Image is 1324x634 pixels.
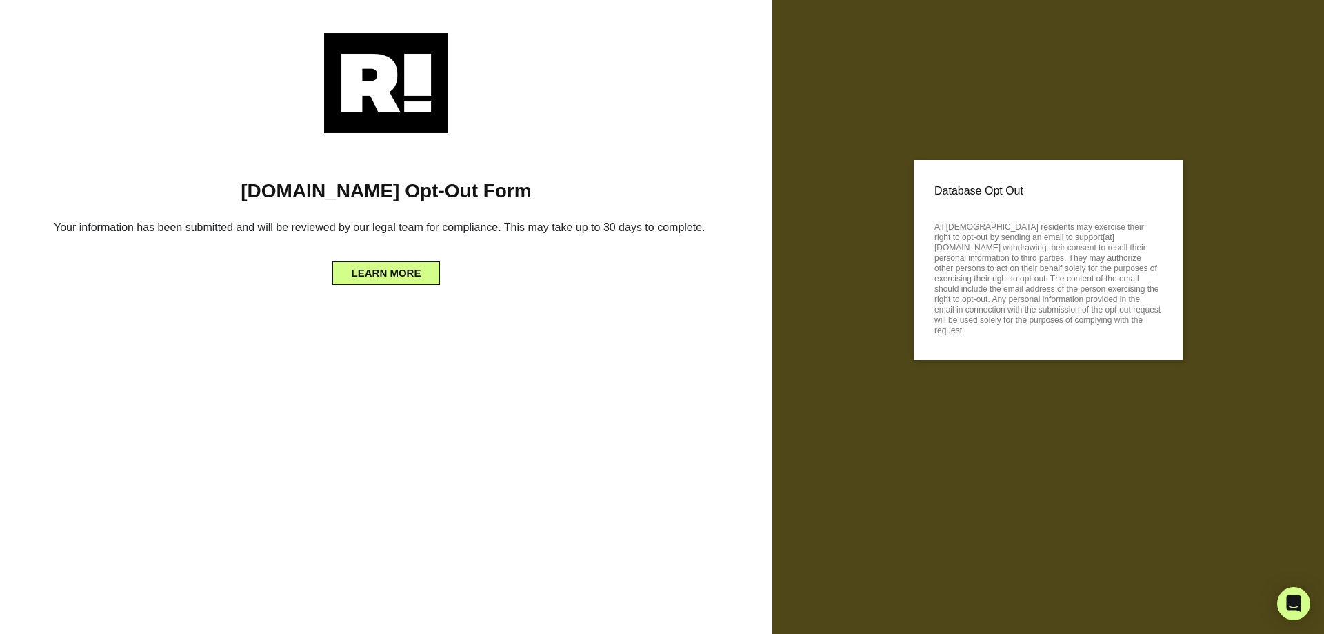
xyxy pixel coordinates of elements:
[332,264,441,275] a: LEARN MORE
[1277,587,1310,620] div: Open Intercom Messenger
[324,33,448,133] img: Retention.com
[21,215,752,245] h6: Your information has been submitted and will be reviewed by our legal team for compliance. This m...
[934,218,1162,336] p: All [DEMOGRAPHIC_DATA] residents may exercise their right to opt-out by sending an email to suppo...
[21,179,752,203] h1: [DOMAIN_NAME] Opt-Out Form
[934,181,1162,201] p: Database Opt Out
[332,261,441,285] button: LEARN MORE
